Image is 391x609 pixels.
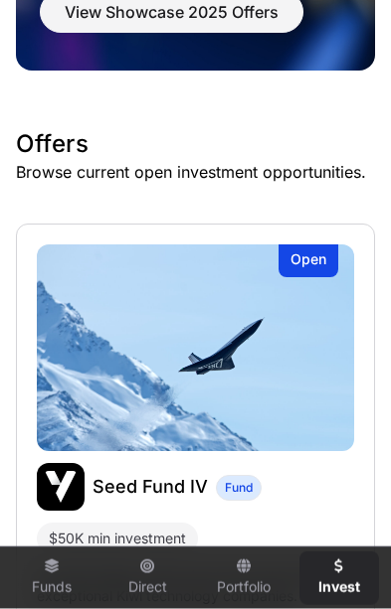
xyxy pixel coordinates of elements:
[93,476,208,497] span: Seed Fund IV
[279,244,338,277] div: Open
[40,11,303,31] a: View Showcase 2025 Offers
[37,463,85,511] img: Seed Fund IV
[37,244,354,451] img: Seed Fund IV
[49,527,186,550] div: $50K min investment
[225,480,253,496] span: Fund
[93,475,208,499] a: Seed Fund IV
[204,551,284,605] a: Portfolio
[12,551,92,605] a: Funds
[107,551,187,605] a: Direct
[37,244,354,451] a: Seed Fund IVOpen
[37,523,198,554] div: $50K min investment
[16,128,375,160] h1: Offers
[16,160,375,184] p: Browse current open investment opportunities.
[292,514,391,609] iframe: Chat Widget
